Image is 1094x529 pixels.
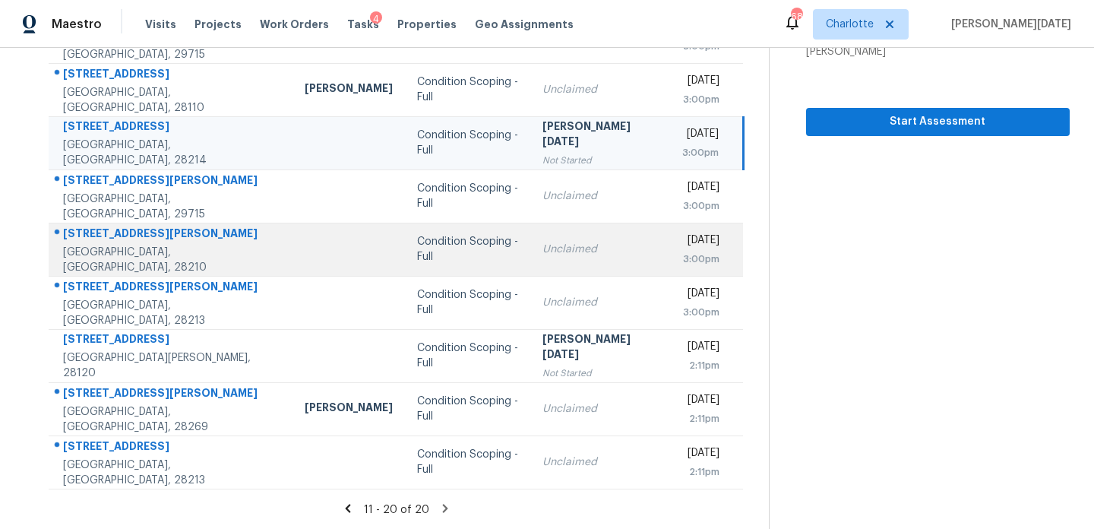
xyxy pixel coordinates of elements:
[417,234,519,264] div: Condition Scoping - Full
[682,252,720,267] div: 3:00pm
[63,173,280,192] div: [STREET_ADDRESS][PERSON_NAME]
[818,112,1058,131] span: Start Assessment
[145,17,176,32] span: Visits
[682,179,720,198] div: [DATE]
[682,358,720,373] div: 2:11pm
[791,9,802,24] div: 68
[945,17,1071,32] span: [PERSON_NAME][DATE]
[682,339,720,358] div: [DATE]
[63,331,280,350] div: [STREET_ADDRESS]
[63,458,280,488] div: [GEOGRAPHIC_DATA], [GEOGRAPHIC_DATA], 28213
[63,66,280,85] div: [STREET_ADDRESS]
[63,245,280,275] div: [GEOGRAPHIC_DATA], [GEOGRAPHIC_DATA], 28210
[63,385,280,404] div: [STREET_ADDRESS][PERSON_NAME]
[806,44,931,59] div: [PERSON_NAME]
[63,85,280,116] div: [GEOGRAPHIC_DATA], [GEOGRAPHIC_DATA], 28110
[682,198,720,214] div: 3:00pm
[682,126,719,145] div: [DATE]
[63,404,280,435] div: [GEOGRAPHIC_DATA], [GEOGRAPHIC_DATA], 28269
[542,331,657,366] div: [PERSON_NAME][DATE]
[63,350,280,381] div: [GEOGRAPHIC_DATA][PERSON_NAME], 28120
[682,464,720,480] div: 2:11pm
[475,17,574,32] span: Geo Assignments
[682,73,720,92] div: [DATE]
[260,17,329,32] span: Work Orders
[417,287,519,318] div: Condition Scoping - Full
[682,445,720,464] div: [DATE]
[682,145,719,160] div: 3:00pm
[417,128,519,158] div: Condition Scoping - Full
[417,341,519,371] div: Condition Scoping - Full
[305,81,393,100] div: [PERSON_NAME]
[826,17,874,32] span: Charlotte
[682,305,720,320] div: 3:00pm
[542,455,657,470] div: Unclaimed
[417,394,519,424] div: Condition Scoping - Full
[542,366,657,381] div: Not Started
[52,17,102,32] span: Maestro
[63,192,280,222] div: [GEOGRAPHIC_DATA], [GEOGRAPHIC_DATA], 29715
[305,400,393,419] div: [PERSON_NAME]
[542,188,657,204] div: Unclaimed
[63,119,280,138] div: [STREET_ADDRESS]
[63,226,280,245] div: [STREET_ADDRESS][PERSON_NAME]
[347,19,379,30] span: Tasks
[417,74,519,105] div: Condition Scoping - Full
[682,411,720,426] div: 2:11pm
[542,242,657,257] div: Unclaimed
[364,505,429,515] span: 11 - 20 of 20
[370,11,382,27] div: 4
[682,233,720,252] div: [DATE]
[63,279,280,298] div: [STREET_ADDRESS][PERSON_NAME]
[63,439,280,458] div: [STREET_ADDRESS]
[417,181,519,211] div: Condition Scoping - Full
[397,17,457,32] span: Properties
[194,17,242,32] span: Projects
[63,298,280,328] div: [GEOGRAPHIC_DATA], [GEOGRAPHIC_DATA], 28213
[682,92,720,107] div: 3:00pm
[542,295,657,310] div: Unclaimed
[682,286,720,305] div: [DATE]
[417,447,519,477] div: Condition Scoping - Full
[542,401,657,417] div: Unclaimed
[63,138,280,168] div: [GEOGRAPHIC_DATA], [GEOGRAPHIC_DATA], 28214
[542,119,657,153] div: [PERSON_NAME][DATE]
[682,392,720,411] div: [DATE]
[806,108,1070,136] button: Start Assessment
[542,82,657,97] div: Unclaimed
[542,153,657,168] div: Not Started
